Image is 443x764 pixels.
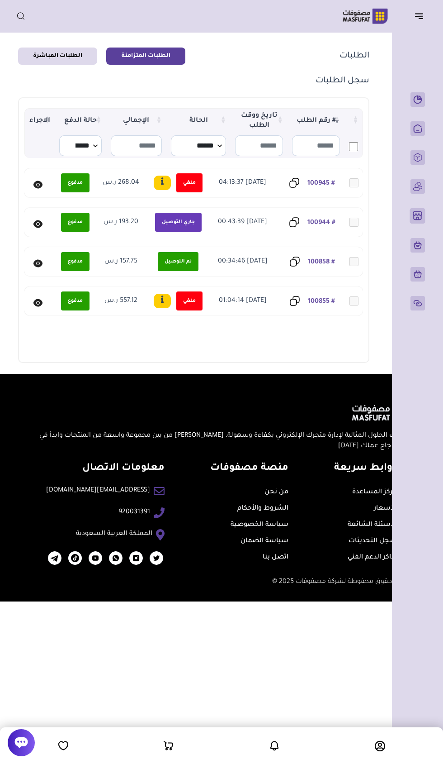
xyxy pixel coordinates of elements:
span: ملغي [176,173,203,192]
span: مدفوع [61,173,90,192]
img: 2023-07-25-64c022301425f.png [109,551,123,565]
td: 268.04 ر.س [96,168,146,197]
img: 2023-07-25-64c0221ed0464.png [129,551,143,565]
a: سجل التحديثات [349,538,397,545]
th: الإجمالي : activate to sort column ascending [106,108,166,133]
span: مدفوع [61,291,90,310]
img: 2025-03-25-67e2a7c3cad15.png [68,551,82,565]
a: المملكة العربية السعودية [76,529,152,539]
span: [DATE] 04:13:37 [219,179,266,186]
span: [DATE] 01:04:14 [219,297,267,305]
h6: جميع الحقوق محفوظة لشركة مصفوفات 2025 © [29,578,414,587]
a: الطلبات المباشرة [18,48,97,65]
h4: منصة مصفوفات [210,462,288,475]
a: الشروط والأحكام [237,505,288,512]
span: جاري التوصيل [155,213,202,232]
img: 2023-07-25-64c0220d47a7b.png [150,551,163,565]
p: نقدم لك الحلول المثالية لإدارة متجرك الإلكتروني بكفاءة وسهولة. [PERSON_NAME] من بين مجموعة واسعة ... [29,431,414,451]
h4: معلومات الاتصال [46,462,165,475]
td: 193.20 ر.س [96,208,146,237]
h4: روابط سريعة [334,462,397,475]
img: 2023-12-25-6589b5437449c.png [48,551,61,565]
img: Logo [336,7,394,25]
h1: الطلبات [339,51,369,62]
span: [DATE] 00:43:39 [218,219,267,226]
a: الطلبات المتزامنة [106,48,185,65]
a: [EMAIL_ADDRESS][DOMAIN_NAME] [46,486,150,496]
span: مدفوع [61,252,90,271]
span: ملغي [176,291,203,310]
img: 2023-07-25-64c02204370b4.png [89,551,102,565]
span: [DATE] 00:34:46 [218,258,268,265]
div: حالة الدفع [55,108,106,133]
span: مدفوع [61,213,90,232]
th: : activate to sort column ascending [344,108,363,133]
th: تاريخ ووقت الطلب : activate to sort column ascending [231,108,287,133]
h1: سجل الطلبات [316,76,369,86]
a: # 100858 [308,259,335,266]
div: الاجراء [24,108,55,133]
th: حالة الدفع : activate to sort column ascending [55,108,106,133]
td: 557.12 ر.س [96,286,146,315]
div: الإجمالي [106,108,166,133]
a: مركز المساعدة [352,489,397,496]
a: سياسة الخصوصية [231,521,288,529]
th: الحالة : activate to sort column ascending [166,108,231,133]
th: # رقم الطلب : activate to sort column ascending [287,108,344,133]
a: # 100945 [307,180,335,187]
div: تاريخ ووقت الطلب [231,108,287,133]
a: سياسة الضمان [240,538,288,545]
a: اتصل بنا [263,554,288,561]
a: الاسئلة الشائعة [348,521,397,529]
a: # 100944 [307,220,335,227]
th: الاجراء : activate to sort column ascending [24,108,55,133]
a: 920031391 [118,507,150,517]
a: من نحن [264,489,288,496]
div: الحالة [166,108,231,133]
a: تذاكر الدعم الفني [348,554,397,561]
a: # 100855 [308,298,335,306]
td: 157.75 ر.س [96,247,146,276]
span: تم التوصيل [158,252,198,271]
a: الأسعار [374,505,397,512]
div: # رقم الطلب [287,108,344,133]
